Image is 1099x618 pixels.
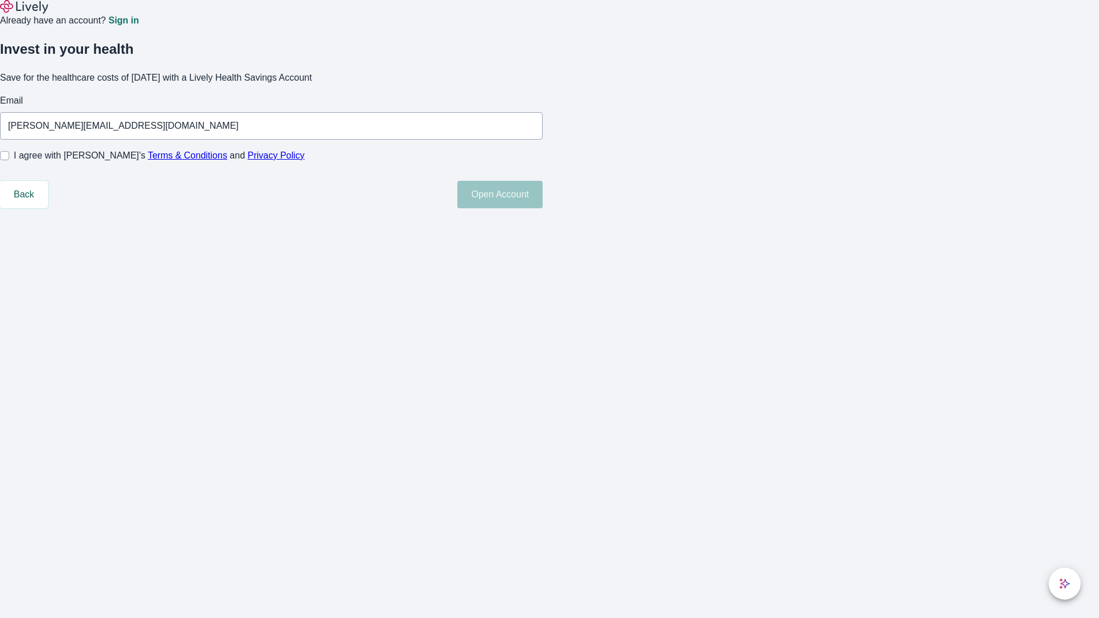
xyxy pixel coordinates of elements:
[108,16,139,25] a: Sign in
[148,150,227,160] a: Terms & Conditions
[248,150,305,160] a: Privacy Policy
[1049,568,1081,600] button: chat
[14,149,305,163] span: I agree with [PERSON_NAME]’s and
[1059,578,1070,589] svg: Lively AI Assistant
